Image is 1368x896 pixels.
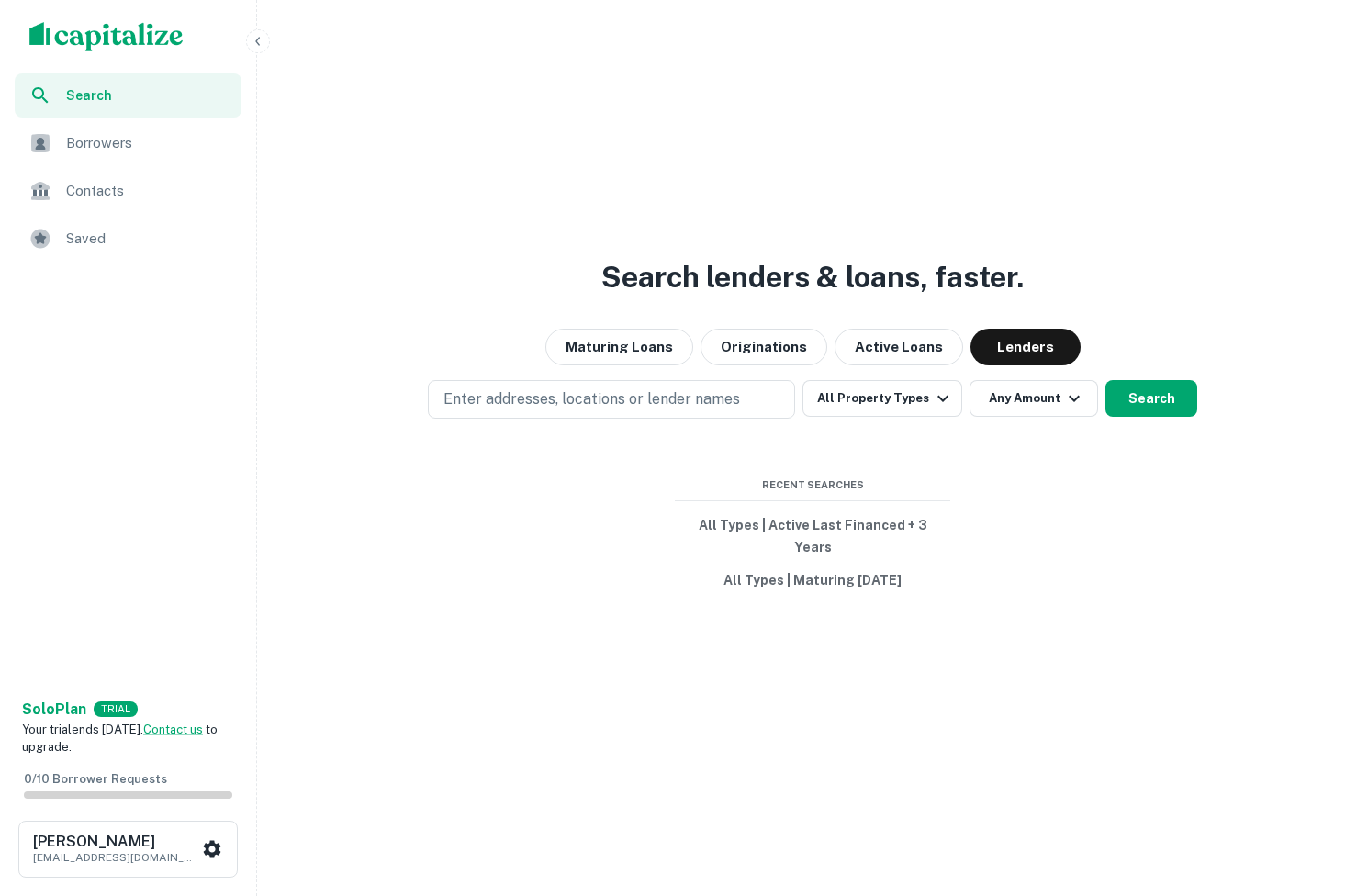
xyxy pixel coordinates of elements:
span: Search [66,85,230,106]
button: Enter addresses, locations or lender names [428,380,795,419]
span: Contacts [66,180,230,202]
a: Contact us [143,722,203,736]
span: 0 / 10 Borrower Requests [24,772,167,786]
a: SoloPlan [22,699,86,721]
span: Your trial ends [DATE]. to upgrade. [22,722,218,755]
button: Search [1105,380,1197,417]
iframe: Chat Widget [1276,749,1368,837]
span: Borrowers [66,132,230,154]
button: Active Loans [835,329,963,365]
a: Contacts [15,169,241,213]
button: Any Amount [970,380,1098,417]
img: capitalize-logo.png [29,22,184,51]
button: All Types | Active Last Financed + 3 Years [675,509,950,564]
p: Enter addresses, locations or lender names [443,388,740,410]
a: Borrowers [15,121,241,165]
span: Saved [66,228,230,250]
a: Search [15,73,241,118]
a: Saved [15,217,241,261]
span: Recent Searches [675,477,950,493]
h3: Search lenders & loans, faster. [601,255,1024,299]
button: All Property Types [802,380,962,417]
button: Lenders [970,329,1081,365]
h6: [PERSON_NAME] [33,834,198,849]
button: All Types | Maturing [DATE] [675,564,950,597]
p: [EMAIL_ADDRESS][DOMAIN_NAME] [33,849,198,866]
div: TRIAL [94,701,138,717]
button: [PERSON_NAME][EMAIL_ADDRESS][DOMAIN_NAME] [18,821,238,878]
strong: Solo Plan [22,700,86,718]
button: Maturing Loans [545,329,693,365]
button: Originations [701,329,827,365]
